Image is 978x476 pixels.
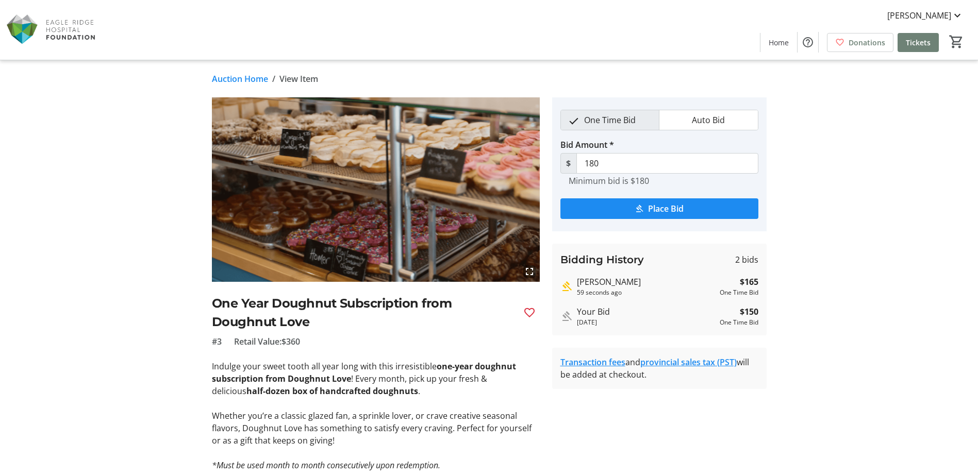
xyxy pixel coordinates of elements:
span: Home [769,37,789,48]
span: Retail Value: $360 [234,335,300,348]
div: [DATE] [577,318,716,327]
a: provincial sales tax (PST) [640,356,737,368]
a: Auction Home [212,73,268,85]
button: Help [798,32,818,53]
span: Auto Bid [686,110,731,130]
a: Transaction fees [560,356,625,368]
label: Bid Amount * [560,139,614,151]
mat-icon: Outbid [560,310,573,322]
button: Favourite [519,302,540,323]
span: [PERSON_NAME] [887,9,951,22]
button: Cart [947,32,966,51]
span: View Item [279,73,318,85]
span: 2 bids [735,253,758,266]
button: Place Bid [560,198,758,219]
img: Eagle Ridge Hospital Foundation's Logo [6,4,98,56]
strong: $150 [740,305,758,318]
p: Whether you’re a classic glazed fan, a sprinkle lover, or crave creative seasonal flavors, Doughn... [212,410,540,447]
div: One Time Bid [720,318,758,327]
a: Tickets [898,33,939,52]
strong: half-dozen box of handcrafted doughnuts [246,385,418,397]
div: 59 seconds ago [577,288,716,297]
span: $ [560,153,577,174]
mat-icon: fullscreen [523,265,536,278]
strong: one-year doughnut subscription from Doughnut Love [212,361,516,384]
div: One Time Bid [720,288,758,297]
span: One Time Bid [578,110,642,130]
span: Tickets [906,37,931,48]
mat-icon: Highest bid [560,280,573,293]
p: Indulge your sweet tooth all year long with this irresistible ! Every month, pick up your fresh &... [212,360,540,397]
a: Donations [827,33,893,52]
div: and will be added at checkout. [560,356,758,381]
a: Home [760,33,797,52]
span: Place Bid [648,202,684,215]
tr-hint: Minimum bid is $180 [569,176,649,186]
span: #3 [212,335,222,348]
button: [PERSON_NAME] [879,7,972,24]
div: Your Bid [577,305,716,318]
span: / [272,73,275,85]
div: [PERSON_NAME] [577,276,716,288]
h3: Bidding History [560,252,644,267]
em: *Must be used month to month consecutively upon redemption. [212,460,440,471]
strong: $165 [740,276,758,288]
h2: One Year Doughnut Subscription from Doughnut Love [212,294,515,331]
img: Image [212,97,540,282]
span: Donations [849,37,885,48]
